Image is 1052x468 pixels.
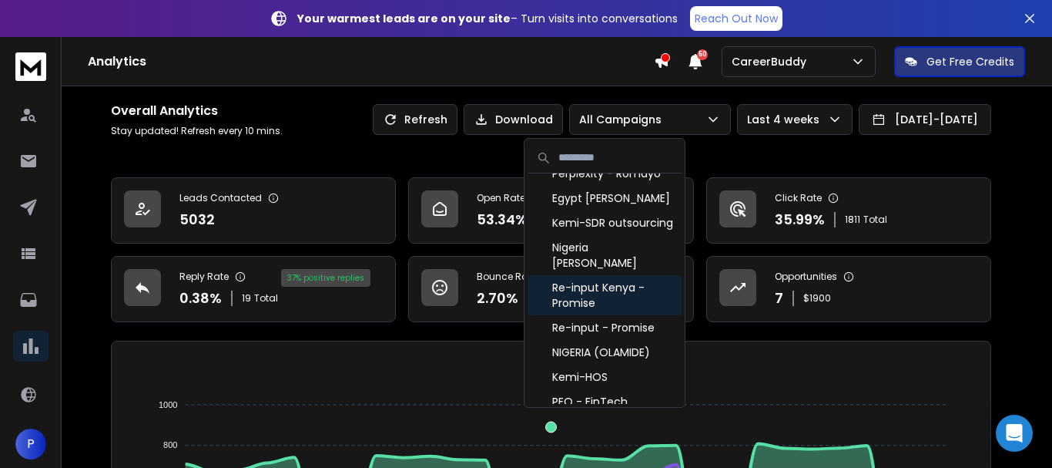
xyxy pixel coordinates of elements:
[111,102,283,120] h1: Overall Analytics
[242,292,251,305] span: 19
[477,271,537,283] p: Bounce Rate
[803,292,831,305] p: $ 1900
[863,214,887,226] span: Total
[179,192,262,204] p: Leads Contacted
[859,104,991,135] button: [DATE]-[DATE]
[695,11,778,26] p: Reach Out Now
[15,429,46,460] span: P
[281,269,370,287] div: 37 % positive replies
[179,209,215,231] p: 5032
[528,340,682,365] div: NIGERIA (OLAMIDE)
[15,52,46,81] img: logo
[163,441,177,450] tspan: 800
[297,11,511,26] strong: Your warmest leads are on your site
[775,192,822,204] p: Click Rate
[926,54,1014,69] p: Get Free Credits
[528,186,682,210] div: Egypt [PERSON_NAME]
[528,275,682,315] div: Re-input Kenya - Promise
[404,112,447,127] p: Refresh
[775,288,783,309] p: 7
[528,365,682,389] div: Kemi-HOS
[477,192,525,204] p: Open Rate
[732,54,812,69] p: CareerBuddy
[528,235,682,275] div: Nigeria [PERSON_NAME]
[697,49,708,60] span: 50
[179,271,229,283] p: Reply Rate
[297,11,678,26] p: – Turn visits into conversations
[528,315,682,340] div: Re-input - Promise
[88,52,654,71] h1: Analytics
[254,292,278,305] span: Total
[159,400,177,409] tspan: 1000
[579,112,668,127] p: All Campaigns
[477,209,528,231] p: 53.34 %
[179,288,222,309] p: 0.38 %
[775,209,825,231] p: 35.99 %
[477,288,518,309] p: 2.70 %
[528,389,682,429] div: PEO - FinTech (Yasirah)
[747,112,826,127] p: Last 4 weeks
[528,210,682,235] div: Kemi-SDR outsourcing
[495,112,553,127] p: Download
[111,125,283,137] p: Stay updated! Refresh every 10 mins.
[775,271,837,283] p: Opportunities
[845,214,860,226] span: 1811
[996,415,1033,452] div: Open Intercom Messenger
